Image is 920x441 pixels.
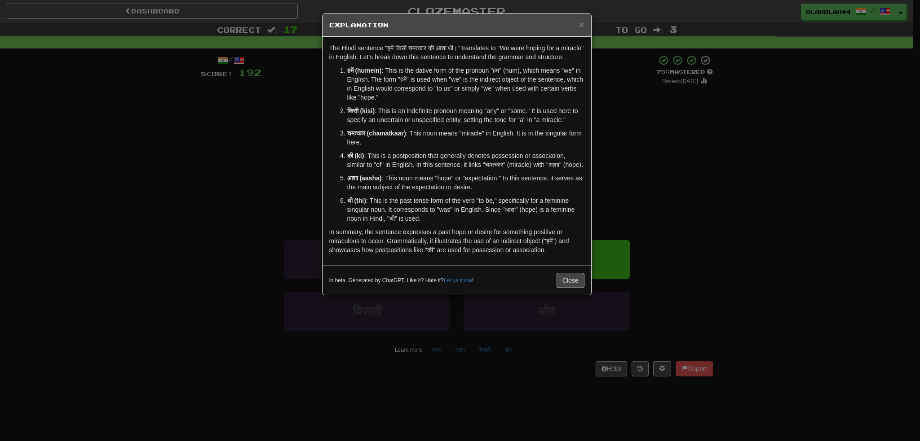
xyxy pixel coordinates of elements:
button: Close [579,20,584,29]
strong: थी (thi) [347,197,366,204]
strong: चमत्कार (chamatkaar) [347,130,406,137]
span: × [579,19,584,30]
strong: हमें (humein) [347,67,382,74]
strong: की (ki) [347,152,364,159]
h5: Explanation [329,21,584,30]
p: : This is the dative form of the pronoun "हम" (hum), which means "we" in English. The form "हमें"... [347,66,584,102]
p: : This noun means "hope" or "expectation." In this sentence, it serves as the main subject of the... [347,174,584,192]
a: Let us know [444,277,472,284]
p: : This is a postposition that generally denotes possession or association, similar to "of" in Eng... [347,151,584,169]
p: In summary, the sentence expresses a past hope or desire for something positive or miraculous to ... [329,227,584,254]
p: : This is an indefinite pronoun meaning "any" or "some." It is used here to specify an uncertain ... [347,106,584,124]
strong: आशा (aasha) [347,175,382,182]
strong: किसी (kisi) [347,107,375,114]
p: The Hindi sentence "हमें किसी चमत्कार की आशा थी।" translates to "We were hoping for a miracle" in... [329,44,584,61]
small: In beta. Generated by ChatGPT. Like it? Hate it? ! [329,277,474,284]
p: : This noun means "miracle" in English. It is in the singular form here. [347,129,584,147]
button: Close [557,273,584,288]
p: : This is the past tense form of the verb "to be," specifically for a feminine singular noun. It ... [347,196,584,223]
